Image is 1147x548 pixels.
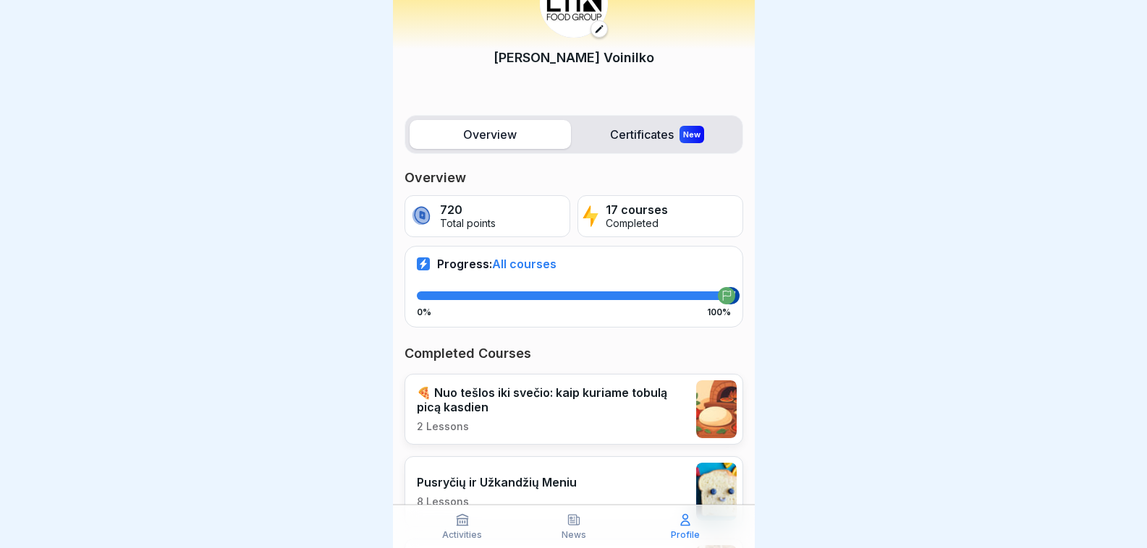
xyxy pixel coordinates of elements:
p: 100% [707,307,731,317]
p: 2 Lessons [417,420,689,433]
a: Pusryčių ir Užkandžių Meniu8 Lessons [405,456,743,527]
p: 720 [440,203,496,217]
p: Progress: [437,257,556,271]
span: All courses [492,257,556,271]
p: [PERSON_NAME] Voinilko [494,48,654,67]
label: Certificates [577,120,738,149]
p: 🍕 Nuo tešlos iki svečio: kaip kuriame tobulą picą kasdien [417,385,689,414]
img: coin.svg [410,204,433,228]
p: News [562,530,586,540]
div: New [680,126,704,143]
img: pe4agwvl0z5rluhodf6xscve.png [696,463,737,521]
p: Profile [671,530,700,540]
p: 0% [417,307,431,317]
p: 17 courses [606,203,668,217]
a: 🍕 Nuo tešlos iki svečio: kaip kuriame tobulą picą kasdien2 Lessons [405,374,743,445]
img: lightning.svg [583,204,599,228]
img: fm2xlnd4abxcjct7hdb1279s.png [696,380,737,438]
p: 8 Lessons [417,495,577,508]
label: Overview [410,120,571,149]
p: Completed Courses [405,345,743,362]
p: Pusryčių ir Užkandžių Meniu [417,475,577,489]
p: Completed [606,218,668,230]
p: Activities [442,530,482,540]
p: Total points [440,218,496,230]
p: Overview [405,169,743,187]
